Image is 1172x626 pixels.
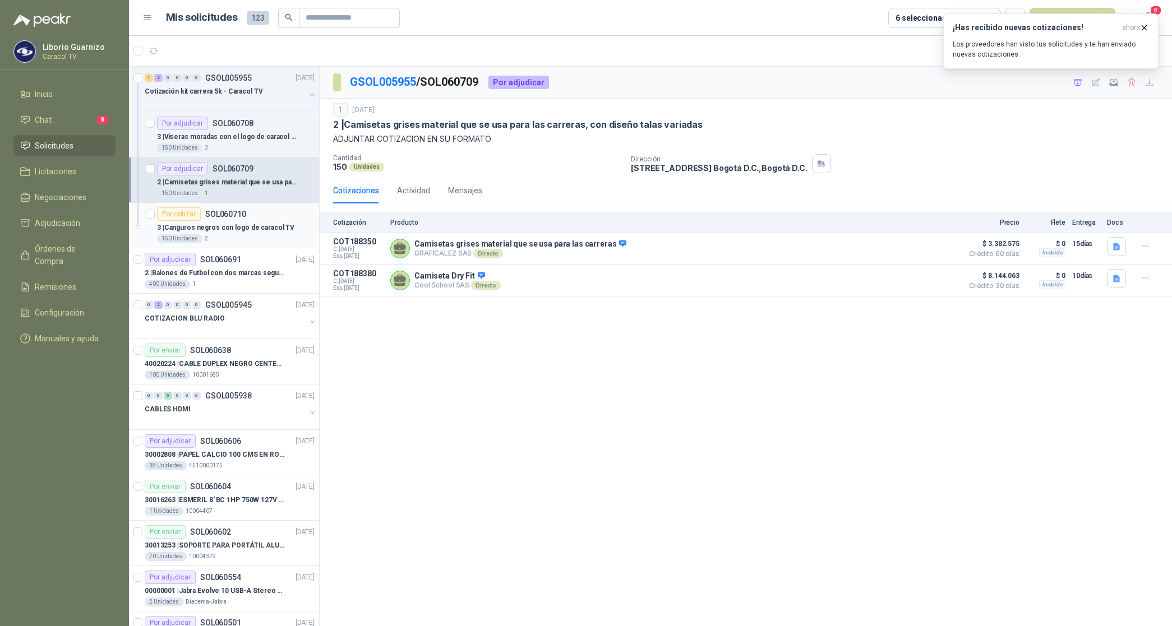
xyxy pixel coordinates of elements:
[333,237,384,246] p: COT188350
[157,132,297,142] p: 3 | Viseras moradas con el logo de caracol TV
[145,552,187,561] div: 70 Unidades
[13,212,116,234] a: Adjudicación
[296,572,315,583] p: [DATE]
[448,184,482,197] div: Mensajes
[145,71,317,107] a: 1 2 0 0 0 0 GSOL005955[DATE] Cotización kit carrera 5k - Caracol TV
[145,344,186,357] div: Por enviar
[1072,269,1100,282] p: 10 días
[35,114,52,126] span: Chat
[157,117,208,130] div: Por adjudicar
[35,191,86,203] span: Negociaciones
[145,586,284,596] p: 00000001 | Jabra Evolve 10 USB-A Stereo HSC200
[157,143,202,152] div: 150 Unidades
[1122,23,1140,33] span: ahora
[963,282,1019,289] span: Crédito 30 días
[145,253,196,266] div: Por adjudicar
[190,528,231,536] p: SOL060602
[296,300,315,310] p: [DATE]
[183,392,191,400] div: 0
[1026,269,1065,282] p: $ 0
[350,75,416,89] a: GSOL005955
[1138,8,1159,28] button: 8
[333,154,622,162] p: Cantidad
[154,392,163,400] div: 0
[157,189,202,198] div: 150 Unidades
[205,301,252,309] p: GSOL005945
[190,346,231,354] p: SOL060638
[296,481,315,492] p: [DATE]
[963,269,1019,282] span: $ 8.144.063
[129,339,319,384] a: Por enviarSOL060638[DATE] 40020224 |CABLE DUPLEX NEGRO CENTELSA 2X12 (COLOR NEGRO)100 Unidades100...
[154,301,163,309] div: 2
[1039,280,1065,289] div: Incluido
[13,276,116,298] a: Remisiones
[145,434,196,448] div: Por adjudicar
[1026,237,1065,251] p: $ 0
[43,43,113,51] p: Liborio Guarnizo
[13,161,116,182] a: Licitaciones
[296,254,315,265] p: [DATE]
[333,253,384,259] span: Exp: [DATE]
[145,597,183,606] div: 2 Unidades
[189,461,223,470] p: 4510000175
[13,302,116,323] a: Configuración
[13,84,116,105] a: Inicio
[13,13,71,27] img: Logo peakr
[13,328,116,349] a: Manuales y ayuda
[1039,248,1065,257] div: Incluido
[1107,219,1129,226] p: Docs
[35,332,99,345] span: Manuales y ayuda
[129,203,319,248] a: Por cotizarSOL0607103 |Canguros negros con logo de caracol TV150 Unidades2
[192,301,201,309] div: 0
[414,239,626,249] p: Camisetas grises material que se usa para las carreras
[488,76,549,89] div: Por adjudicar
[35,217,80,229] span: Adjudicación
[333,103,348,117] div: 1
[1072,219,1100,226] p: Entrega
[183,301,191,309] div: 0
[13,109,116,131] a: Chat8
[631,155,807,163] p: Dirección
[145,449,284,460] p: 30002808 | PAPEL CALCIO 100 CMS EN ROLLO DE 100 GR
[285,13,293,21] span: search
[145,359,284,369] p: 40020224 | CABLE DUPLEX NEGRO CENTELSA 2X12 (COLOR NEGRO)
[164,74,172,82] div: 0
[14,41,35,62] img: Company Logo
[192,370,219,379] p: 10001685
[205,143,208,152] p: 3
[164,392,172,400] div: 6
[333,278,384,285] span: C: [DATE]
[145,370,190,379] div: 100 Unidades
[157,177,297,188] p: 2 | Camisetas grises material que se usa para las carreras, con diseño talas variadas
[164,301,172,309] div: 0
[333,184,379,197] div: Cotizaciones
[145,480,186,493] div: Por enviar
[145,525,186,539] div: Por enviar
[129,157,319,203] a: Por adjudicarSOL0607092 |Camisetas grises material que se usa para las carreras, con diseño talas...
[145,301,153,309] div: 0
[35,243,105,267] span: Órdenes de Compra
[247,11,269,25] span: 123
[1030,8,1115,28] button: Nueva solicitud
[200,437,241,445] p: SOL060606
[205,210,246,218] p: SOL060710
[333,285,384,291] span: Exp: [DATE]
[96,115,109,124] span: 8
[35,165,76,178] span: Licitaciones
[157,222,294,233] p: 3 | Canguros negros con logo de caracol TV
[173,392,182,400] div: 0
[333,246,384,253] span: C: [DATE]
[192,280,196,289] p: 1
[190,483,231,490] p: SOL060604
[189,552,216,561] p: 10004379
[173,74,182,82] div: 0
[200,256,241,263] p: SOL060691
[471,281,501,290] div: Directo
[963,251,1019,257] span: Crédito 60 días
[145,389,317,425] a: 0 0 6 0 0 0 GSOL005938[DATE] CABLES HDMI
[963,237,1019,251] span: $ 3.382.575
[296,527,315,537] p: [DATE]
[183,74,191,82] div: 0
[213,165,253,173] p: SOL060709
[1072,237,1100,251] p: 15 días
